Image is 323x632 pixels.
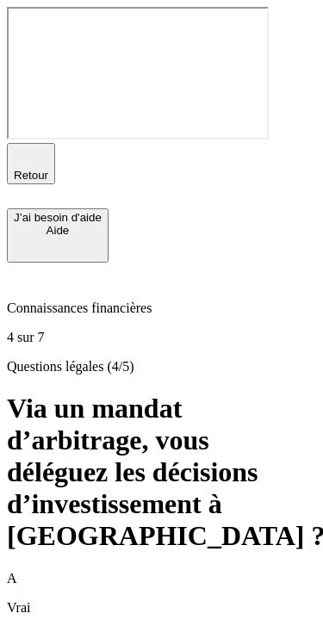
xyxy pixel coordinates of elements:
div: J’ai besoin d'aide [14,211,102,224]
span: Retour [14,169,48,182]
p: Questions légales (4/5) [7,359,316,375]
button: Retour [7,143,55,184]
button: J’ai besoin d'aideAide [7,208,109,263]
h1: Via un mandat d’arbitrage, vous déléguez les décisions d’investissement à [GEOGRAPHIC_DATA] ? [7,393,316,552]
p: Connaissances financières [7,301,316,316]
div: Aide [14,224,102,237]
p: 4 sur 7 [7,330,316,345]
p: A [7,571,316,586]
p: Vrai [7,600,316,616]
